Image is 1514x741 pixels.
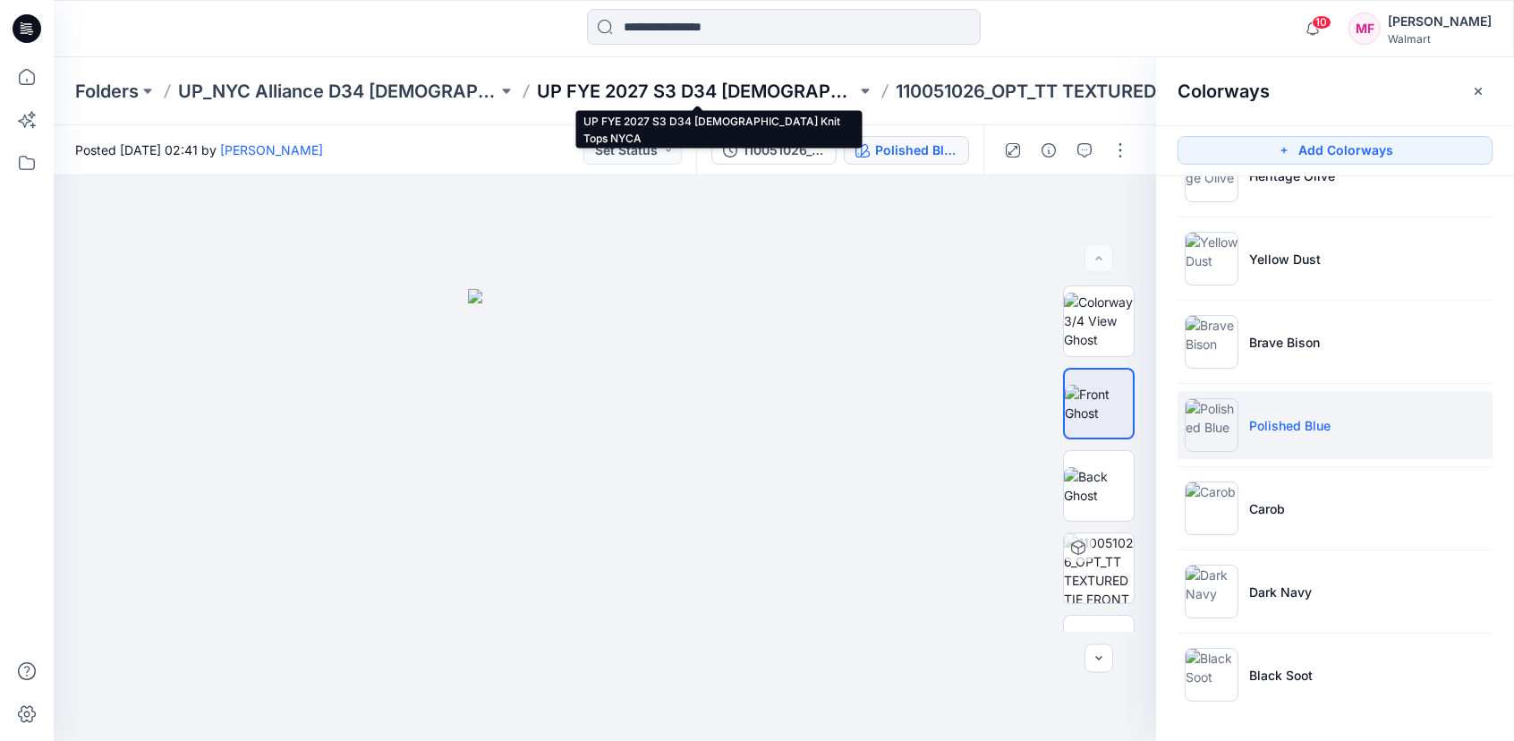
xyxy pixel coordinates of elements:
[1249,333,1320,352] p: Brave Bison
[1178,136,1493,165] button: Add Colorways
[896,79,1215,104] p: 110051026_OPT_TT TEXTURED TIE FRONT TOP
[537,79,856,104] a: UP FYE 2027 S3 D34 [DEMOGRAPHIC_DATA] Knit Tops NYCA
[844,136,969,165] button: Polished Blue
[1178,81,1270,102] h2: Colorways
[1064,293,1134,349] img: Colorway 3/4 View Ghost
[1185,481,1238,535] img: Carob
[468,289,742,741] img: eyJhbGciOiJIUzI1NiIsImtpZCI6IjAiLCJzbHQiOiJzZXMiLCJ0eXAiOiJKV1QifQ.eyJkYXRhIjp7InR5cGUiOiJzdG9yYW...
[1348,13,1381,45] div: MF
[875,141,957,160] div: Polished Blue
[1249,416,1331,435] p: Polished Blue
[711,136,837,165] button: 110051026_ColorRun_TT TEXTURED TIE FRONT TOP
[75,141,323,159] span: Posted [DATE] 02:41 by
[1249,499,1285,518] p: Carob
[1185,648,1238,702] img: Black Soot
[1249,583,1312,601] p: Dark Navy
[1388,32,1492,46] div: Walmart
[178,79,498,104] a: UP_NYC Alliance D34 [DEMOGRAPHIC_DATA] Knit Tops
[220,142,323,158] a: [PERSON_NAME]
[1065,385,1133,422] img: Front Ghost
[1185,398,1238,452] img: Polished Blue
[1064,467,1134,505] img: Back Ghost
[1312,15,1331,30] span: 10
[1388,11,1492,32] div: [PERSON_NAME]
[1185,315,1238,369] img: Brave Bison
[1034,136,1063,165] button: Details
[1185,232,1238,285] img: Yellow Dust
[1064,533,1134,603] img: 110051026_OPT_TT TEXTURED TIE FRONT TOP_9.22 Polished Blue
[75,79,139,104] a: Folders
[1185,565,1238,618] img: Dark Navy
[1249,666,1313,685] p: Black Soot
[743,141,825,160] div: 110051026_ColorRun_TT TEXTURED TIE FRONT TOP
[1249,250,1321,268] p: Yellow Dust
